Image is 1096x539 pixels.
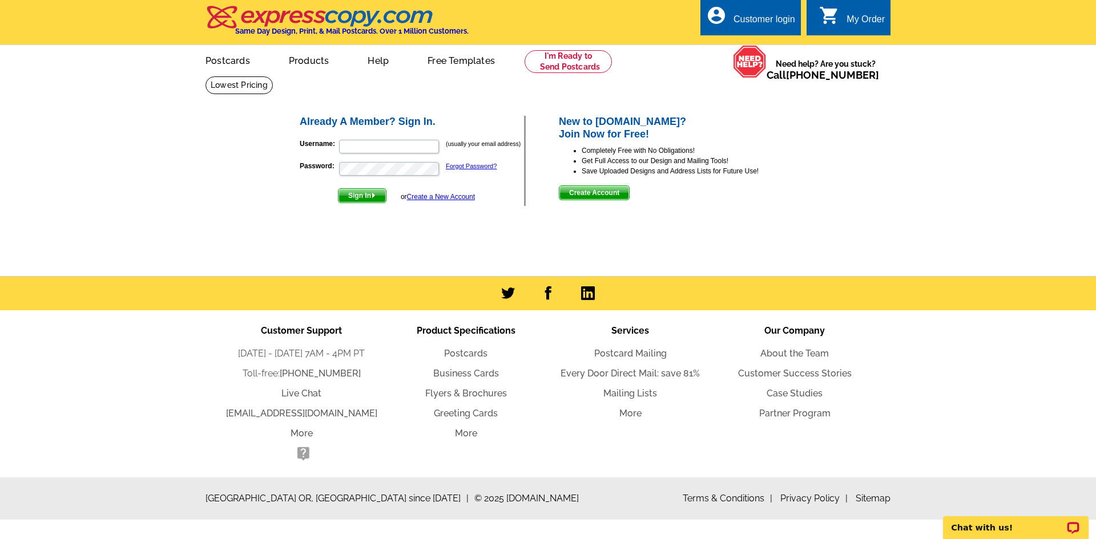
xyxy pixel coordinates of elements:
h2: Already A Member? Sign In. [300,116,524,128]
label: Password: [300,161,338,171]
div: My Order [847,14,885,30]
a: Live Chat [281,388,321,399]
li: Completely Free with No Obligations! [582,145,798,156]
span: Create Account [559,186,629,200]
a: Mailing Lists [603,388,657,399]
span: Our Company [764,325,825,336]
small: (usually your email address) [446,140,521,147]
h2: New to [DOMAIN_NAME]? Join Now for Free! [559,116,798,140]
a: Forgot Password? [446,163,497,169]
i: account_circle [706,5,727,26]
div: or [401,192,475,202]
img: help [733,45,767,78]
a: Customer Success Stories [738,368,852,379]
a: Partner Program [759,408,831,419]
a: More [619,408,642,419]
a: Greeting Cards [434,408,498,419]
a: Business Cards [433,368,499,379]
a: [EMAIL_ADDRESS][DOMAIN_NAME] [226,408,377,419]
a: Same Day Design, Print, & Mail Postcards. Over 1 Million Customers. [205,14,469,35]
h4: Same Day Design, Print, & Mail Postcards. Over 1 Million Customers. [235,27,469,35]
a: Privacy Policy [780,493,848,504]
span: Need help? Are you stuck? [767,58,885,81]
a: account_circle Customer login [706,13,795,27]
li: Save Uploaded Designs and Address Lists for Future Use! [582,166,798,176]
a: Help [349,46,407,73]
a: Products [271,46,348,73]
span: Customer Support [261,325,342,336]
iframe: LiveChat chat widget [936,503,1096,539]
button: Create Account [559,185,630,200]
a: [PHONE_NUMBER] [786,69,879,81]
img: button-next-arrow-white.png [371,193,376,198]
a: Every Door Direct Mail: save 81% [561,368,700,379]
a: Postcards [444,348,487,359]
a: Flyers & Brochures [425,388,507,399]
a: More [291,428,313,439]
li: [DATE] - [DATE] 7AM - 4PM PT [219,347,384,360]
a: More [455,428,477,439]
a: Create a New Account [407,193,475,201]
a: Case Studies [767,388,823,399]
span: [GEOGRAPHIC_DATA] OR, [GEOGRAPHIC_DATA] since [DATE] [205,492,469,505]
a: Free Templates [409,46,513,73]
span: Product Specifications [417,325,515,336]
i: shopping_cart [819,5,840,26]
li: Toll-free: [219,367,384,380]
li: Get Full Access to our Design and Mailing Tools! [582,156,798,166]
span: © 2025 [DOMAIN_NAME] [474,492,579,505]
a: Terms & Conditions [683,493,772,504]
label: Username: [300,139,338,149]
button: Sign In [338,188,386,203]
a: Postcards [187,46,268,73]
a: Sitemap [856,493,890,504]
a: shopping_cart My Order [819,13,885,27]
a: About the Team [760,348,829,359]
span: Sign In [339,189,386,202]
a: Postcard Mailing [594,348,667,359]
span: Call [767,69,879,81]
span: Services [611,325,649,336]
a: [PHONE_NUMBER] [280,368,361,379]
div: Customer login [734,14,795,30]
